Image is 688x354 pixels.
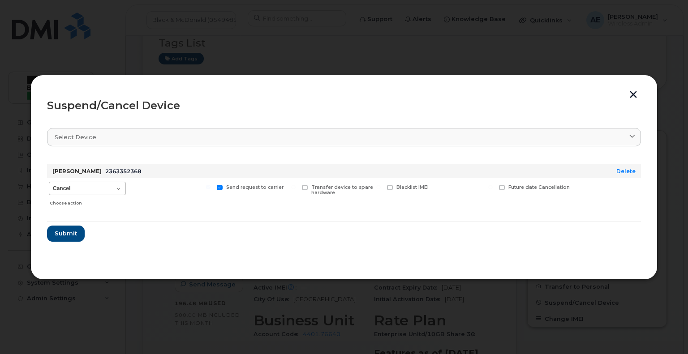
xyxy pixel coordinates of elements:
input: Future date Cancellation [488,185,493,189]
div: Suspend/Cancel Device [47,100,641,111]
span: 2363352368 [105,168,141,175]
input: Transfer device to spare hardware [291,185,296,189]
a: Delete [616,168,636,175]
span: Send request to carrier [226,184,284,190]
input: Blacklist IMEI [376,185,381,189]
span: Future date Cancellation [508,184,570,190]
span: Blacklist IMEI [396,184,429,190]
div: Choose action [50,196,126,207]
input: Send request to carrier [206,185,211,189]
span: Transfer device to spare hardware [311,184,373,196]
